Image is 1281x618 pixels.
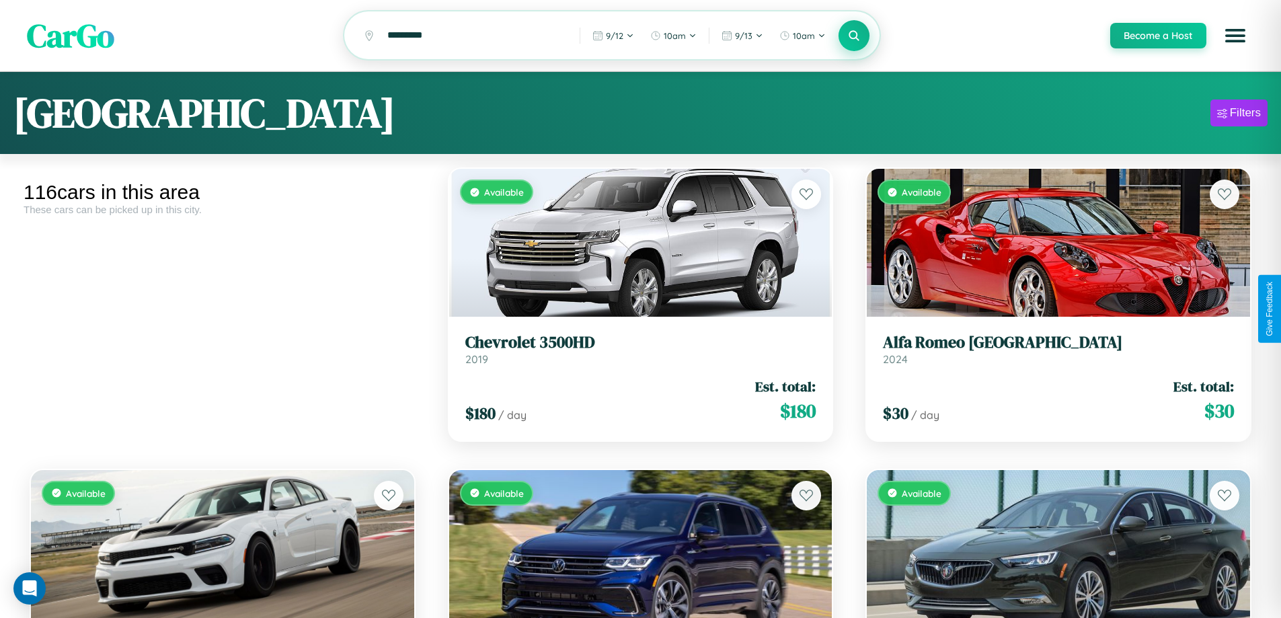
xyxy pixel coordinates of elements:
div: 116 cars in this area [24,181,422,204]
h3: Alfa Romeo [GEOGRAPHIC_DATA] [883,333,1234,352]
span: 2024 [883,352,908,366]
button: Filters [1210,100,1268,126]
span: 10am [664,30,686,41]
span: $ 30 [1204,397,1234,424]
a: Alfa Romeo [GEOGRAPHIC_DATA]2024 [883,333,1234,366]
span: 9 / 12 [606,30,623,41]
button: 9/13 [715,25,770,46]
span: CarGo [27,13,114,58]
span: Est. total: [1173,377,1234,396]
span: / day [911,408,939,422]
button: 10am [644,25,703,46]
div: These cars can be picked up in this city. [24,204,422,215]
span: $ 30 [883,402,908,424]
span: Available [902,186,941,198]
span: 2019 [465,352,488,366]
h3: Chevrolet 3500HD [465,333,816,352]
span: $ 180 [465,402,496,424]
button: Become a Host [1110,23,1206,48]
button: 9/12 [586,25,641,46]
span: Available [484,488,524,499]
button: Open menu [1216,17,1254,54]
a: Chevrolet 3500HD2019 [465,333,816,366]
div: Give Feedback [1265,282,1274,336]
div: Filters [1230,106,1261,120]
span: Available [66,488,106,499]
span: / day [498,408,527,422]
span: $ 180 [780,397,816,424]
span: Est. total: [755,377,816,396]
span: 10am [793,30,815,41]
span: 9 / 13 [735,30,752,41]
span: Available [902,488,941,499]
div: Open Intercom Messenger [13,572,46,605]
h1: [GEOGRAPHIC_DATA] [13,85,395,141]
span: Available [484,186,524,198]
button: 10am [773,25,832,46]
